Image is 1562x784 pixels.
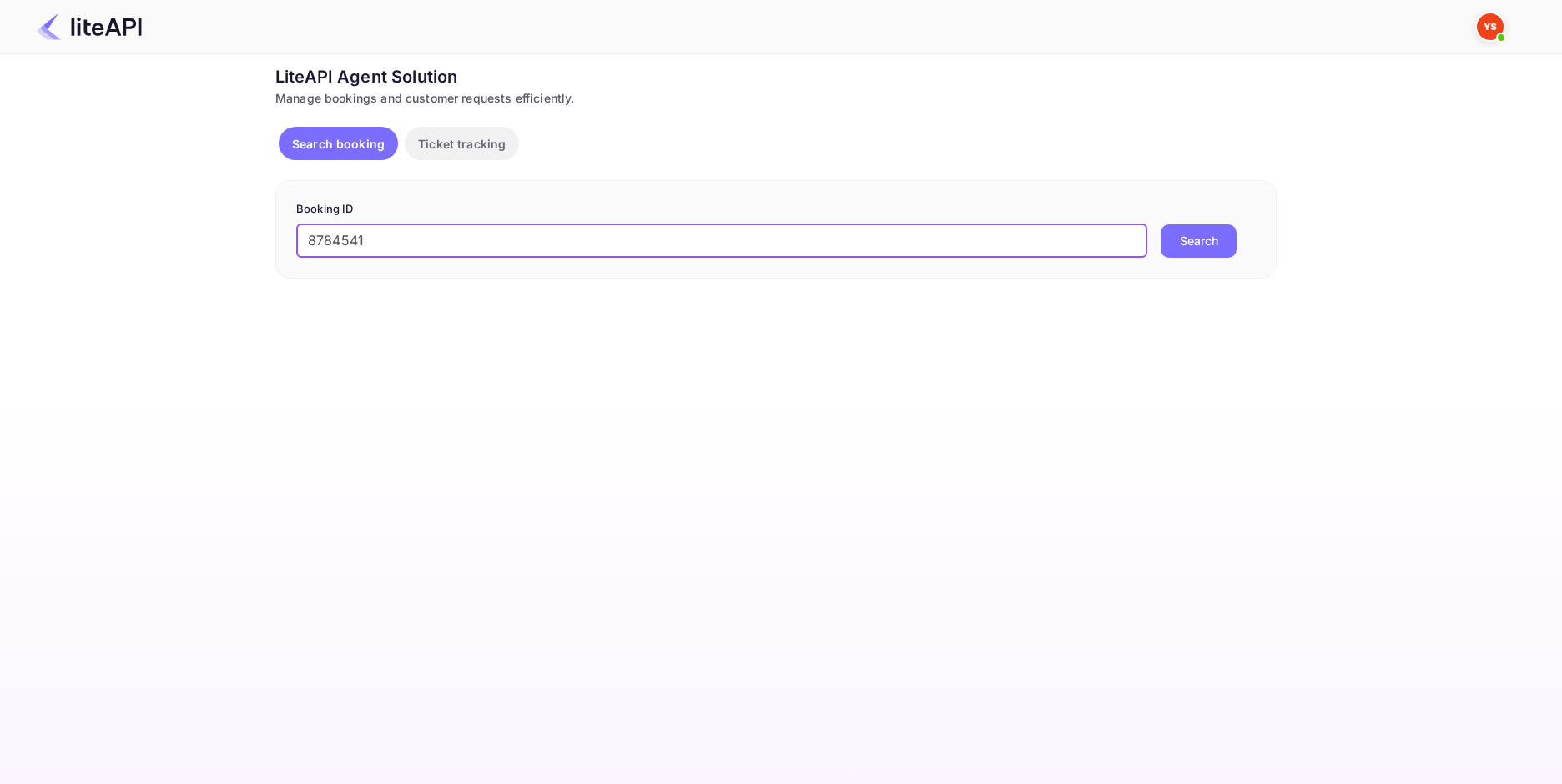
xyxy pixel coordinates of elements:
div: Manage bookings and customer requests efficiently. [275,89,1277,107]
img: LiteAPI Logo [37,13,142,40]
p: Search booking [292,135,385,153]
button: Search [1161,224,1237,258]
p: Booking ID [296,201,1256,218]
div: LiteAPI Agent Solution [275,64,1277,89]
img: Yandex Support [1477,13,1504,40]
p: Ticket tracking [418,135,506,153]
input: Enter Booking ID (e.g., 63782194) [296,224,1147,258]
